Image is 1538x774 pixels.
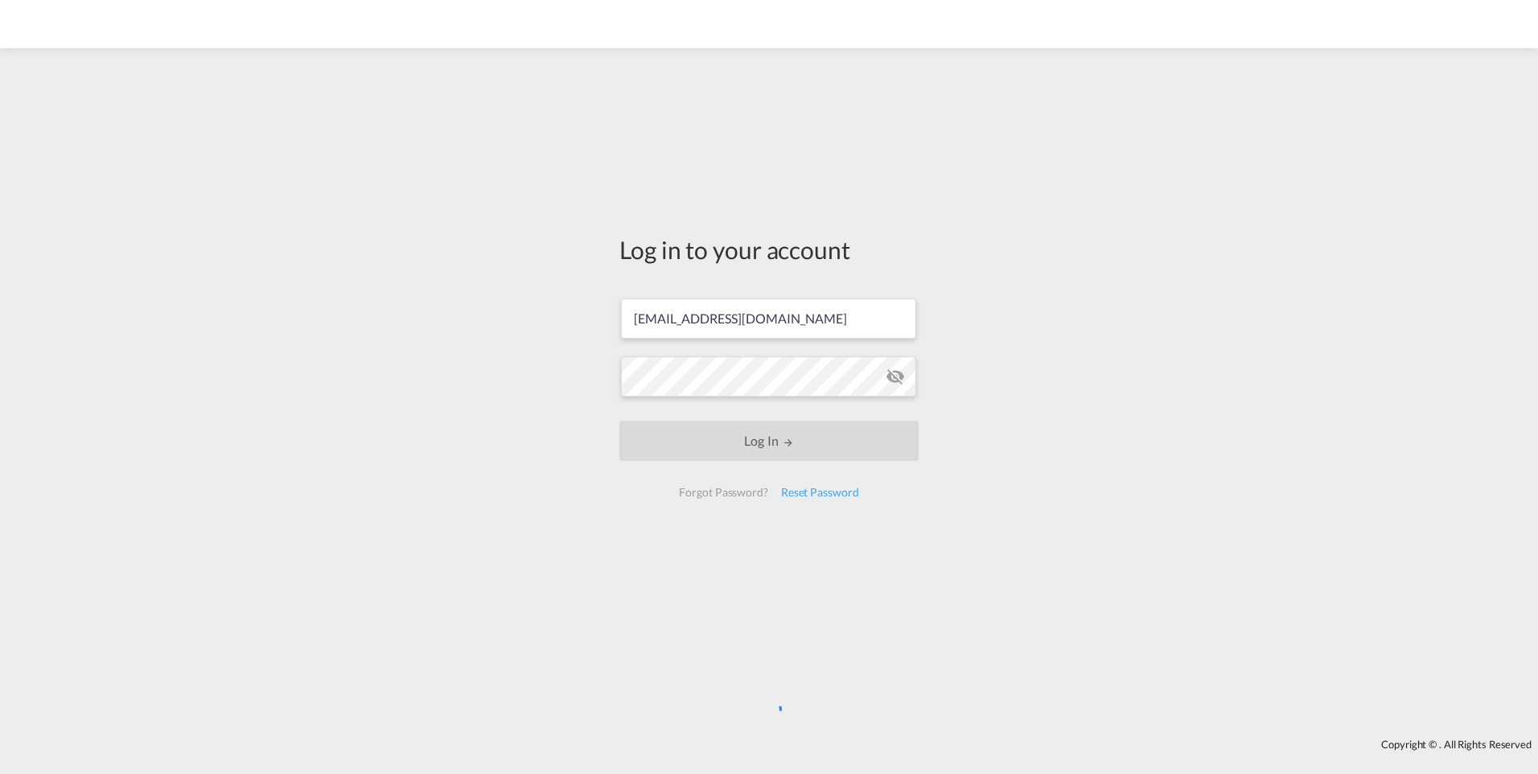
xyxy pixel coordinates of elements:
[886,367,905,386] md-icon: icon-eye-off
[619,233,919,266] div: Log in to your account
[775,478,866,507] div: Reset Password
[672,478,774,507] div: Forgot Password?
[619,421,919,461] button: LOGIN
[621,298,916,339] input: Enter email/phone number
